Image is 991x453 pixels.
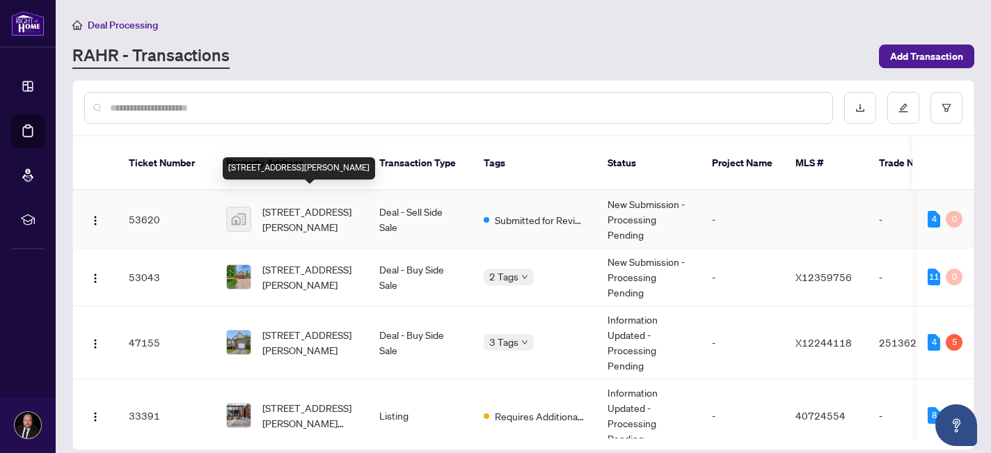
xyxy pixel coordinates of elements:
[489,334,518,350] span: 3 Tags
[946,334,962,351] div: 5
[868,248,965,306] td: -
[879,45,974,68] button: Add Transaction
[88,19,158,31] span: Deal Processing
[473,136,596,191] th: Tags
[946,269,962,285] div: 0
[368,191,473,248] td: Deal - Sell Side Sale
[90,338,101,349] img: Logo
[72,44,230,69] a: RAHR - Transactions
[495,212,585,228] span: Submitted for Review
[844,92,876,124] button: download
[227,331,251,354] img: thumbnail-img
[868,191,965,248] td: -
[868,379,965,452] td: -
[118,248,215,306] td: 53043
[223,157,375,180] div: [STREET_ADDRESS][PERSON_NAME]
[368,379,473,452] td: Listing
[887,92,919,124] button: edit
[72,20,82,30] span: home
[495,408,585,424] span: Requires Additional Docs
[489,269,518,285] span: 2 Tags
[262,204,357,235] span: [STREET_ADDRESS][PERSON_NAME]
[898,103,908,113] span: edit
[795,336,852,349] span: X12244118
[368,136,473,191] th: Transaction Type
[90,411,101,422] img: Logo
[118,306,215,379] td: 47155
[596,379,701,452] td: Information Updated - Processing Pending
[262,400,357,431] span: [STREET_ADDRESS][PERSON_NAME][PERSON_NAME]
[84,331,106,353] button: Logo
[596,248,701,306] td: New Submission - Processing Pending
[227,404,251,427] img: thumbnail-img
[701,248,784,306] td: -
[521,339,528,346] span: down
[262,327,357,358] span: [STREET_ADDRESS][PERSON_NAME]
[701,306,784,379] td: -
[795,271,852,283] span: X12359756
[928,334,940,351] div: 4
[90,273,101,284] img: Logo
[928,407,940,424] div: 8
[215,136,368,191] th: Property Address
[784,136,868,191] th: MLS #
[118,379,215,452] td: 33391
[118,136,215,191] th: Ticket Number
[596,191,701,248] td: New Submission - Processing Pending
[701,379,784,452] td: -
[596,136,701,191] th: Status
[868,136,965,191] th: Trade Number
[701,136,784,191] th: Project Name
[84,404,106,427] button: Logo
[368,306,473,379] td: Deal - Buy Side Sale
[84,208,106,230] button: Logo
[928,211,940,228] div: 4
[15,412,41,438] img: Profile Icon
[930,92,962,124] button: filter
[262,262,357,292] span: [STREET_ADDRESS][PERSON_NAME]
[84,266,106,288] button: Logo
[11,10,45,36] img: logo
[227,265,251,289] img: thumbnail-img
[521,273,528,280] span: down
[118,191,215,248] td: 53620
[596,306,701,379] td: Information Updated - Processing Pending
[942,103,951,113] span: filter
[90,215,101,226] img: Logo
[795,409,846,422] span: 40724554
[227,207,251,231] img: thumbnail-img
[946,211,962,228] div: 0
[701,191,784,248] td: -
[928,269,940,285] div: 11
[855,103,865,113] span: download
[935,404,977,446] button: Open asap
[368,248,473,306] td: Deal - Buy Side Sale
[890,45,963,67] span: Add Transaction
[868,306,965,379] td: 2513627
